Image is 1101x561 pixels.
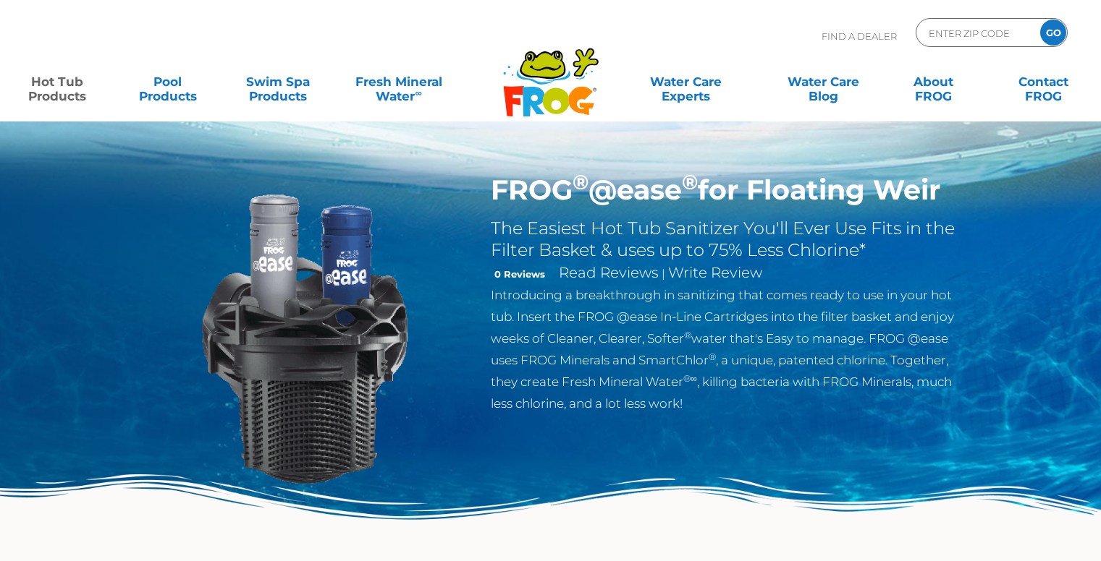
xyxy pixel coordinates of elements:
[890,67,976,96] a: AboutFROG
[345,67,452,96] a: Fresh MineralWater∞
[491,218,963,261] h2: The Easiest Hot Tub Sanitizer You'll Ever Use Fits in the Filter Basket & uses up to 75% Less Chl...
[559,264,659,281] a: Read Reviews
[138,174,470,505] img: InLineWeir_Front_High_inserting-v2.png
[822,18,897,54] p: Find A Dealer
[1040,20,1066,46] input: GO
[709,351,716,362] sup: ®
[668,264,762,281] a: Write Review
[780,67,866,96] a: Water CareBlog
[235,67,321,96] a: Swim SpaProducts
[684,330,691,341] sup: ®
[682,169,698,194] sup: ®
[494,268,545,280] strong: 0 Reviews
[662,267,665,280] span: |
[616,67,756,96] a: Water CareExperts
[491,174,963,207] h1: FROG @ease for Floating Weir
[1001,67,1087,96] a: ContactFROG
[691,373,697,384] sup: ∞
[495,29,607,117] img: Frog Products Logo
[125,67,210,96] a: PoolProducts
[491,284,963,414] p: Introducing a breakthrough in sanitizing that comes ready to use in your hot tub. Insert the FROG...
[415,87,421,98] sup: ∞
[14,67,100,96] a: Hot TubProducts
[573,169,589,194] sup: ®
[683,373,691,384] sup: ®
